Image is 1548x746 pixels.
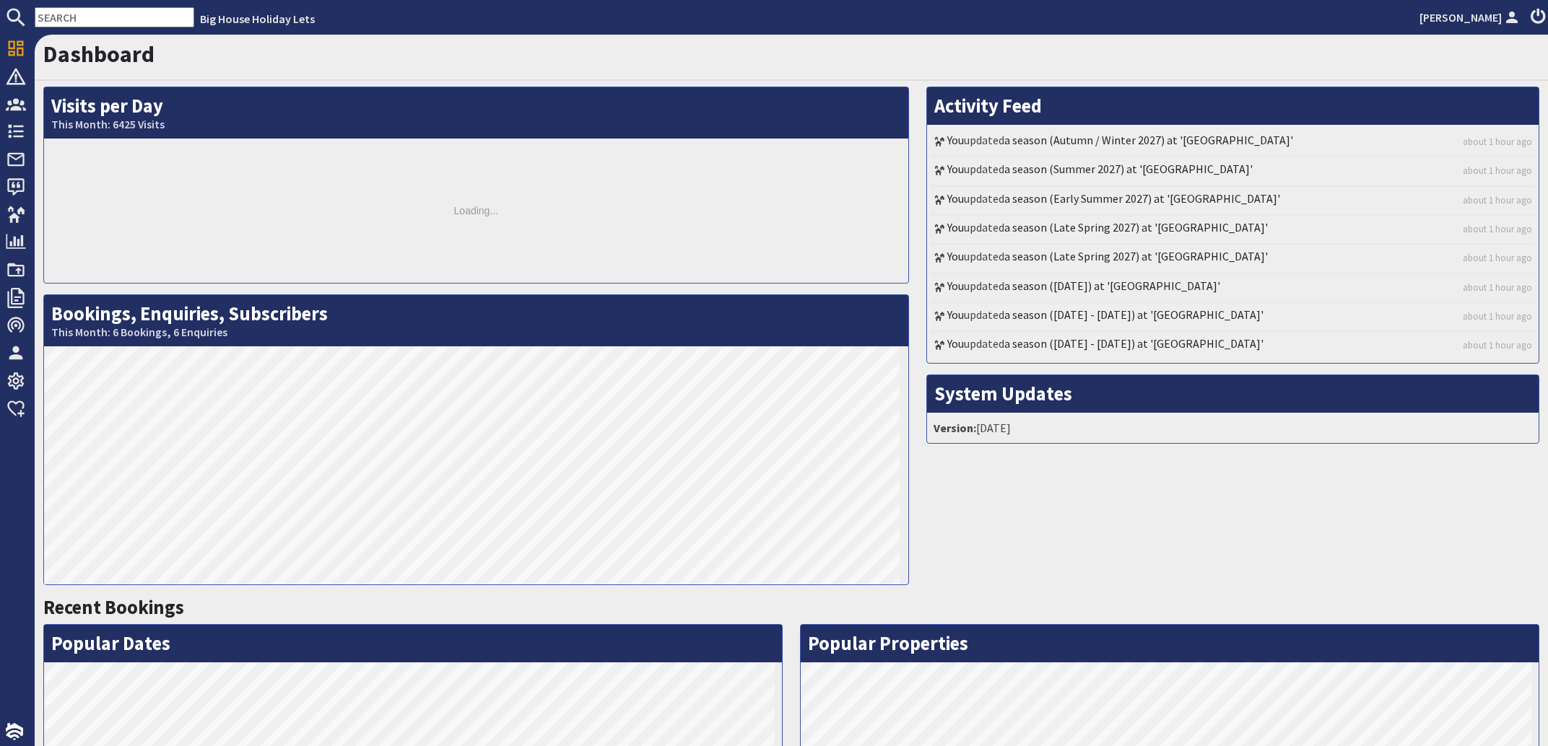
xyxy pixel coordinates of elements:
[931,245,1535,273] li: updated
[44,139,908,283] div: Loading...
[947,307,964,322] a: You
[1463,310,1532,323] a: about 1 hour ago
[934,421,976,435] strong: Version:
[931,274,1535,303] li: updated
[1004,336,1264,351] a: a season ([DATE] - [DATE]) at '[GEOGRAPHIC_DATA]'
[1463,222,1532,236] a: about 1 hour ago
[931,157,1535,186] li: updated
[200,12,315,26] a: Big House Holiday Lets
[35,7,194,27] input: SEARCH
[6,723,23,740] img: staytech_i_w-64f4e8e9ee0a9c174fd5317b4b171b261742d2d393467e5bdba4413f4f884c10.svg
[1463,135,1532,149] a: about 1 hour ago
[44,625,782,662] h2: Popular Dates
[1004,162,1253,176] a: a season (Summer 2027) at '[GEOGRAPHIC_DATA]'
[51,325,901,339] small: This Month: 6 Bookings, 6 Enquiries
[801,625,1539,662] h2: Popular Properties
[931,416,1535,439] li: [DATE]
[931,303,1535,332] li: updated
[947,336,964,351] a: You
[1419,9,1522,26] a: [PERSON_NAME]
[51,118,901,131] small: This Month: 6425 Visits
[44,295,908,346] h2: Bookings, Enquiries, Subscribers
[1004,191,1280,206] a: a season (Early Summer 2027) at '[GEOGRAPHIC_DATA]'
[931,128,1535,157] li: updated
[947,133,964,147] a: You
[947,249,964,263] a: You
[934,94,1042,118] a: Activity Feed
[934,382,1072,405] a: System Updates
[1463,281,1532,294] a: about 1 hour ago
[1004,133,1293,147] a: a season (Autumn / Winter 2027) at '[GEOGRAPHIC_DATA]'
[931,187,1535,216] li: updated
[1463,251,1532,265] a: about 1 hour ago
[947,162,964,176] a: You
[1463,164,1532,177] a: about 1 hour ago
[931,216,1535,245] li: updated
[44,87,908,139] h2: Visits per Day
[1463,193,1532,207] a: about 1 hour ago
[1004,278,1220,293] a: a season ([DATE]) at '[GEOGRAPHIC_DATA]'
[947,191,964,206] a: You
[1004,249,1268,263] a: a season (Late Spring 2027) at '[GEOGRAPHIC_DATA]'
[43,595,184,619] a: Recent Bookings
[1004,220,1268,234] a: a season (Late Spring 2027) at '[GEOGRAPHIC_DATA]'
[947,278,964,293] a: You
[947,220,964,234] a: You
[931,332,1535,359] li: updated
[1463,338,1532,352] a: about 1 hour ago
[43,40,155,69] a: Dashboard
[1004,307,1264,322] a: a season ([DATE] - [DATE]) at '[GEOGRAPHIC_DATA]'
